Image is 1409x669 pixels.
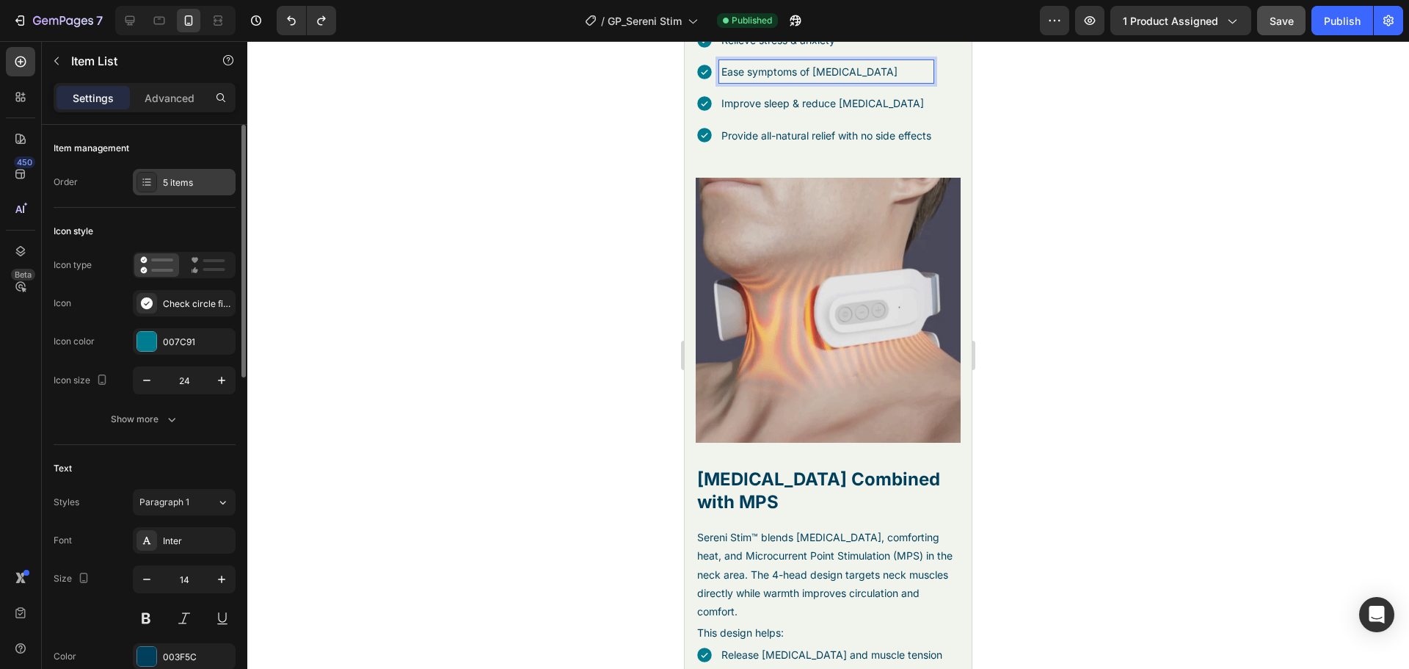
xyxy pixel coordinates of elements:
button: 1 product assigned [1110,6,1251,35]
div: Text [54,462,72,475]
p: 7 [96,12,103,29]
div: Publish [1324,13,1361,29]
div: 007C91 [163,336,232,349]
div: Color [54,650,76,663]
button: Show more [54,406,236,433]
span: / [601,13,605,29]
p: Advanced [145,90,194,106]
div: 5 items [163,176,232,189]
div: Icon size [54,371,111,391]
span: Save [1270,15,1294,27]
span: 1 product assigned [1123,13,1218,29]
button: Publish [1311,6,1373,35]
iframe: Design area [685,41,972,669]
div: Icon type [54,258,92,272]
button: Save [1257,6,1306,35]
button: 7 [6,6,109,35]
div: Inter [163,535,232,548]
div: Styles [54,496,79,509]
div: Undo/Redo [277,6,336,35]
button: Paragraph 1 [133,489,236,516]
p: Item List [71,52,196,70]
div: Size [54,569,92,589]
div: Icon [54,297,71,310]
div: Font [54,534,72,547]
div: 450 [14,156,35,168]
div: Order [54,176,78,189]
div: Open Intercom Messenger [1359,597,1394,632]
div: Item management [54,142,129,155]
div: Show more [111,412,179,427]
span: GP_Sereni Stim [608,13,682,29]
div: Icon color [54,335,95,348]
div: Beta [11,269,35,281]
div: Check circle filled [163,297,232,311]
span: Paragraph 1 [139,496,189,509]
div: 003F5C [163,651,232,664]
span: Published [732,14,772,27]
div: Icon style [54,225,93,238]
p: Settings [73,90,114,106]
